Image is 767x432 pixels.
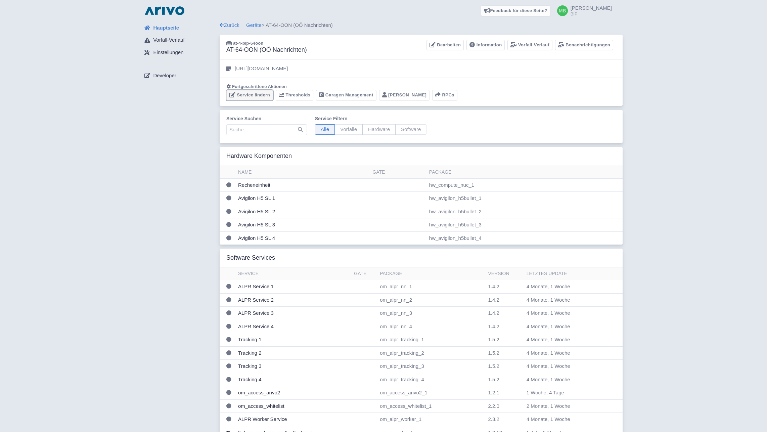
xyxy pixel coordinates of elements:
a: Vorfall-Verlauf [507,40,552,50]
label: Service suchen [226,115,307,122]
span: Einstellungen [153,49,183,56]
td: Tracking 4 [235,373,351,386]
span: 1.5.2 [488,363,499,369]
span: Developer [153,72,176,80]
th: Package [377,267,485,280]
td: om_alpr_nn_3 [377,307,485,320]
h3: AT-64-OON (OÖ Nachrichten) [226,46,307,54]
span: 1.5.2 [488,350,499,356]
span: [PERSON_NAME] [571,5,612,11]
td: Avigilon H5 SL 3 [235,218,370,232]
a: Bearbeiten [426,40,464,50]
a: Developer [139,69,220,82]
td: om_access_arivo2 [235,386,351,400]
a: Geräte [246,22,262,28]
a: Service ändern [226,90,273,100]
td: om_access_arivo2_1 [377,386,485,400]
h3: Software Services [226,254,275,262]
td: om_alpr_worker_1 [377,413,485,426]
td: 4 Monate, 1 Woche [524,280,609,294]
td: Avigilon H5 SL 4 [235,231,370,245]
a: Garagen Management [316,90,376,100]
td: hw_compute_nuc_1 [426,178,623,192]
p: [URL][DOMAIN_NAME] [235,65,288,73]
td: om_access_whitelist_1 [377,399,485,413]
td: 4 Monate, 1 Woche [524,373,609,386]
td: hw_avigilon_h5bullet_1 [426,192,623,205]
td: ALPR Service 2 [235,293,351,307]
td: hw_avigilon_h5bullet_2 [426,205,623,218]
button: RPCs [432,90,457,100]
td: 4 Monate, 1 Woche [524,293,609,307]
td: Tracking 3 [235,360,351,373]
h3: Hardware Komponenten [226,153,292,160]
span: 1.5.2 [488,377,499,382]
label: Service filtern [315,115,426,122]
span: at-4-bip-64oon [233,41,263,46]
td: 4 Monate, 1 Woche [524,413,609,426]
a: Einstellungen [139,46,220,59]
small: BIP [571,12,612,16]
a: Zurück [220,22,239,28]
a: Thresholds [276,90,313,100]
td: om_access_whitelist [235,399,351,413]
td: Avigilon H5 SL 2 [235,205,370,218]
span: Fortgeschrittene Aktionen [232,84,287,89]
td: Tracking 2 [235,346,351,360]
span: 1.4.2 [488,297,499,303]
td: 4 Monate, 1 Woche [524,333,609,347]
span: 1.4.2 [488,323,499,329]
div: > AT-64-OON (OÖ Nachrichten) [220,21,623,29]
td: hw_avigilon_h5bullet_4 [426,231,623,245]
td: Tracking 1 [235,333,351,347]
td: 4 Monate, 1 Woche [524,360,609,373]
th: Letztes Update [524,267,609,280]
span: Hardware [362,124,396,135]
th: Gate [370,166,426,179]
td: om_alpr_tracking_4 [377,373,485,386]
a: Feedback für diese Seite? [481,5,550,16]
span: 2.3.2 [488,416,499,422]
a: Information [466,40,505,50]
span: 1.2.1 [488,390,499,395]
td: om_alpr_tracking_1 [377,333,485,347]
td: 4 Monate, 1 Woche [524,346,609,360]
span: Alle [315,124,335,135]
td: om_alpr_nn_4 [377,320,485,333]
td: Recheneinheit [235,178,370,192]
a: Hauptseite [139,21,220,34]
span: 1.5.2 [488,337,499,342]
a: Benachrichtigungen [555,40,613,50]
a: [PERSON_NAME] BIP [553,5,612,16]
td: om_alpr_nn_2 [377,293,485,307]
td: hw_avigilon_h5bullet_3 [426,218,623,232]
td: 4 Monate, 1 Woche [524,320,609,333]
a: Vorfall-Verlauf [139,34,220,47]
span: 1.4.2 [488,284,499,289]
span: 1.4.2 [488,310,499,316]
td: om_alpr_tracking_2 [377,346,485,360]
td: 1 Woche, 4 Tage [524,386,609,400]
span: Software [395,124,426,135]
td: ALPR Service 4 [235,320,351,333]
th: Name [235,166,370,179]
td: ALPR Service 3 [235,307,351,320]
td: Avigilon H5 SL 1 [235,192,370,205]
td: ALPR Worker Service [235,413,351,426]
th: Version [485,267,524,280]
span: Hauptseite [153,24,179,32]
td: om_alpr_tracking_3 [377,360,485,373]
img: logo [143,5,186,16]
a: [PERSON_NAME] [379,90,430,100]
th: Gate [351,267,377,280]
td: om_alpr_nn_1 [377,280,485,294]
th: Service [235,267,351,280]
td: 4 Monate, 1 Woche [524,307,609,320]
span: Vorfälle [334,124,363,135]
input: Suche… [226,124,307,135]
td: ALPR Service 1 [235,280,351,294]
th: Package [426,166,623,179]
span: Vorfall-Verlauf [153,36,184,44]
td: 2 Monate, 1 Woche [524,399,609,413]
span: 2.2.0 [488,403,499,409]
